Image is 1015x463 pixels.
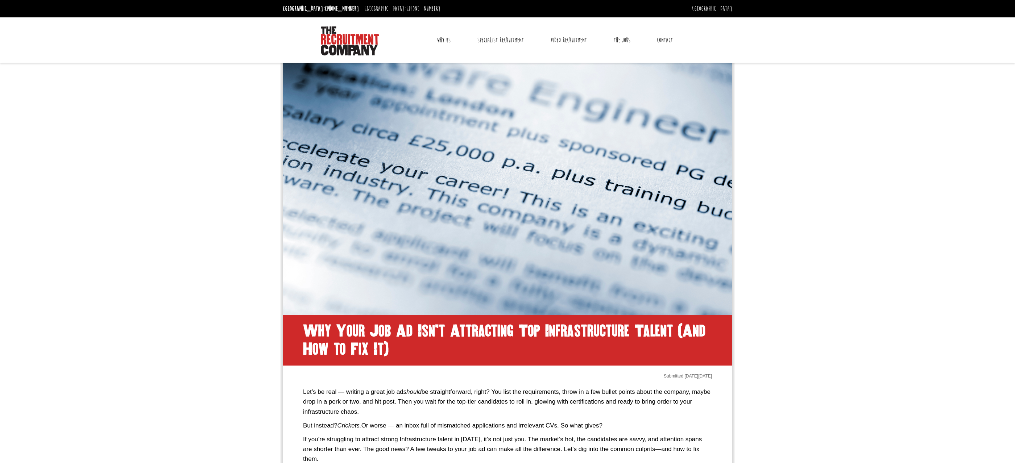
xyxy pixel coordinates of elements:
[608,31,636,49] a: The Jobs
[325,5,359,13] a: [PHONE_NUMBER]
[337,422,361,429] em: Crickets.
[651,31,678,49] a: Contact
[403,388,422,395] em: should
[283,315,732,366] h1: Why Your Job Ad Isn’t Attracting Top Infrastructure Talent (And How to Fix It)
[303,373,712,380] p: Submitted [DATE][DATE]
[303,421,712,430] p: But instead? Or worse — an inbox full of mismatched applications and irrelevant CVs. So what gives?
[472,31,529,49] a: Specialist Recruitment
[281,3,361,14] li: [GEOGRAPHIC_DATA]:
[545,31,592,49] a: Video Recruitment
[321,26,379,55] img: The Recruitment Company
[303,387,712,417] p: Let’s be real — writing a great job ad be straightforward, right? You list the requirements, thro...
[692,5,732,13] a: [GEOGRAPHIC_DATA]
[431,31,456,49] a: Why Us
[406,5,440,13] a: [PHONE_NUMBER]
[362,3,442,14] li: [GEOGRAPHIC_DATA]:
